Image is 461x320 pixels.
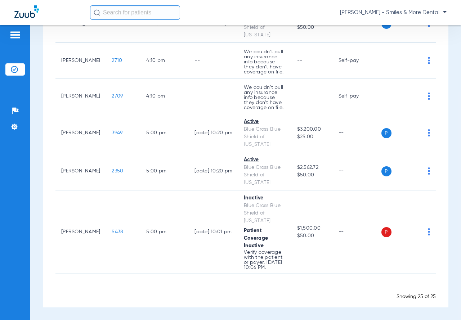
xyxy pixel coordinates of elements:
td: 4:10 PM [140,43,189,78]
td: [DATE] 10:20 PM [189,114,238,152]
span: $50.00 [297,171,327,179]
div: Blue Cross Blue Shield of [US_STATE] [244,16,286,39]
span: $1,500.00 [297,225,327,232]
img: hamburger-icon [9,31,21,39]
td: [PERSON_NAME] [55,78,106,114]
span: P [381,227,391,237]
td: Self-pay [333,78,381,114]
img: group-dot-blue.svg [428,93,430,100]
img: x.svg [412,93,419,100]
img: group-dot-blue.svg [428,228,430,235]
div: Blue Cross Blue Shield of [US_STATE] [244,126,286,148]
span: 3949 [112,130,122,135]
td: [PERSON_NAME] [55,190,106,274]
span: 2709 [112,94,123,99]
td: -- [189,78,238,114]
div: Active [244,156,286,164]
div: Blue Cross Blue Shield of [US_STATE] [244,164,286,186]
div: Blue Cross Blue Shield of [US_STATE] [244,202,286,225]
td: -- [333,152,381,190]
td: [PERSON_NAME] [55,114,106,152]
span: $50.00 [297,232,327,240]
span: -- [297,94,303,99]
div: Active [244,118,286,126]
span: $2,562.72 [297,164,327,171]
td: -- [333,190,381,274]
td: [DATE] 10:01 PM [189,190,238,274]
td: Self-pay [333,43,381,78]
img: x.svg [412,129,419,136]
span: Patient Coverage Inactive [244,228,268,248]
span: P [381,166,391,176]
img: x.svg [412,57,419,64]
p: We couldn’t pull any insurance info because they don’t have coverage on file. [244,85,286,110]
td: [PERSON_NAME] [55,43,106,78]
span: $3,200.00 [297,126,327,133]
img: x.svg [412,228,419,235]
span: 2350 [112,168,123,173]
img: Search Icon [94,9,100,16]
p: Verify coverage with the patient or payer. [DATE] 10:06 PM. [244,250,286,270]
iframe: Chat Widget [425,285,461,320]
span: Loading [235,285,256,291]
span: -- [297,58,303,63]
td: 5:00 PM [140,152,189,190]
span: Showing 25 of 25 [397,294,436,299]
td: [PERSON_NAME] [55,152,106,190]
img: group-dot-blue.svg [428,57,430,64]
img: Zuub Logo [14,5,39,18]
td: 5:00 PM [140,114,189,152]
td: 5:00 PM [140,190,189,274]
img: group-dot-blue.svg [428,167,430,175]
td: 4:10 PM [140,78,189,114]
span: 2710 [112,58,122,63]
td: -- [333,114,381,152]
span: $50.00 [297,24,327,31]
div: Inactive [244,194,286,202]
img: group-dot-blue.svg [428,129,430,136]
p: We couldn’t pull any insurance info because they don’t have coverage on file. [244,49,286,75]
img: x.svg [412,167,419,175]
td: -- [189,43,238,78]
span: 5438 [112,229,123,234]
span: $25.00 [297,133,327,141]
input: Search for patients [90,5,180,20]
span: [PERSON_NAME] - Smiles & More Dental [340,9,447,16]
td: [DATE] 10:20 PM [189,152,238,190]
span: P [381,128,391,138]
